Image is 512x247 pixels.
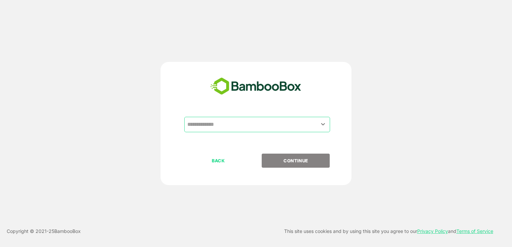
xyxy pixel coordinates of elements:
a: Terms of Service [456,228,493,234]
a: Privacy Policy [417,228,448,234]
p: BACK [185,157,252,164]
img: bamboobox [207,75,305,97]
button: Open [319,120,328,129]
button: BACK [184,154,252,168]
button: CONTINUE [262,154,330,168]
p: This site uses cookies and by using this site you agree to our and [284,227,493,235]
p: Copyright © 2021- 25 BambooBox [7,227,81,235]
p: CONTINUE [262,157,329,164]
